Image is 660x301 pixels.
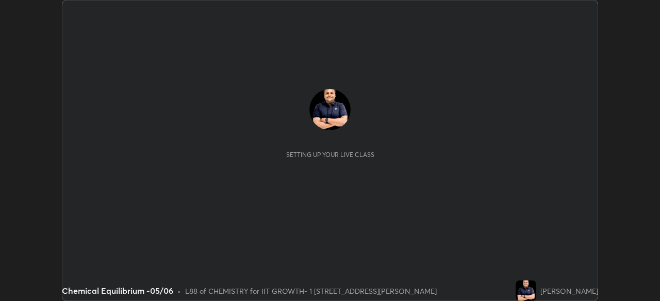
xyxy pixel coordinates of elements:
div: L88 of CHEMISTRY for IIT GROWTH- 1 [STREET_ADDRESS][PERSON_NAME] [185,286,437,296]
img: 70778cea86324ac2a199526eb88edcaf.jpg [309,89,351,130]
div: Setting up your live class [286,151,374,158]
div: • [177,286,181,296]
div: Chemical Equilibrium -05/06 [62,285,173,297]
div: [PERSON_NAME] [540,286,598,296]
img: 70778cea86324ac2a199526eb88edcaf.jpg [516,280,536,301]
